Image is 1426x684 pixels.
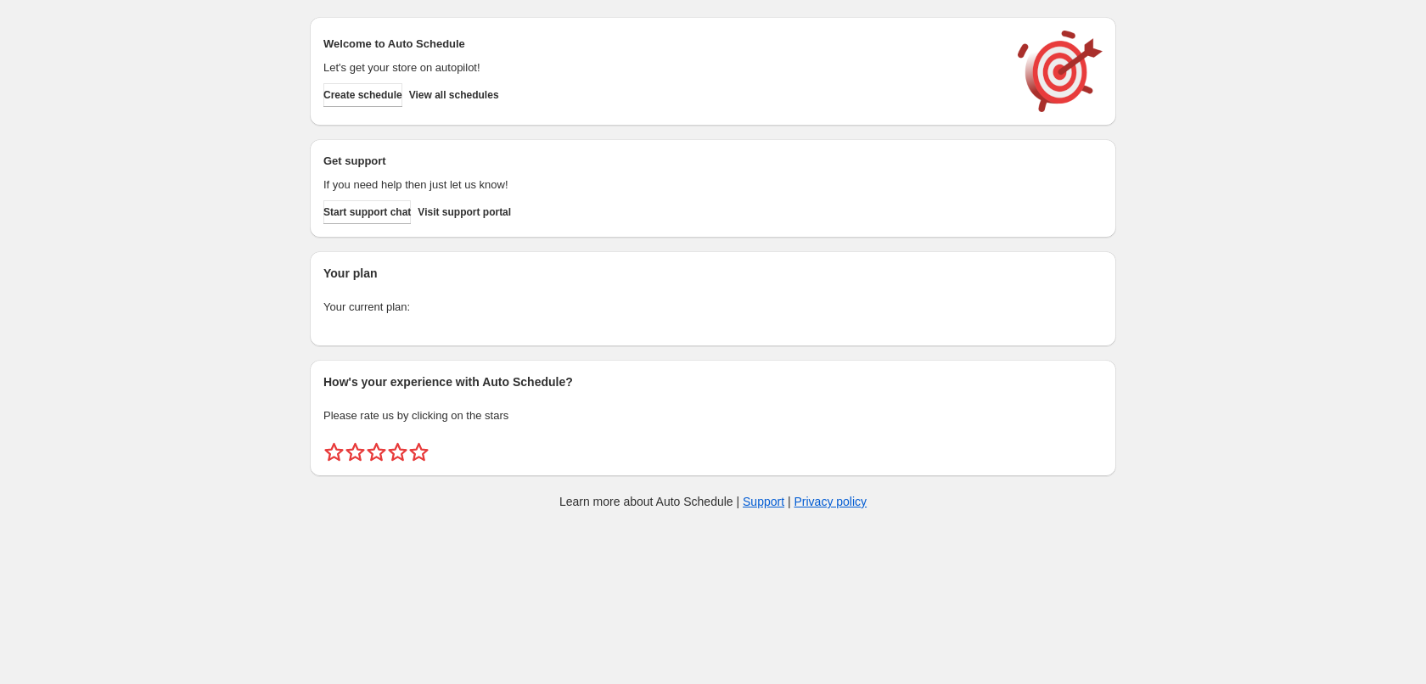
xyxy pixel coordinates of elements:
[323,299,1103,316] p: Your current plan:
[323,59,1001,76] p: Let's get your store on autopilot!
[418,205,511,219] span: Visit support portal
[418,200,511,224] a: Visit support portal
[323,205,411,219] span: Start support chat
[409,88,499,102] span: View all schedules
[323,200,411,224] a: Start support chat
[323,265,1103,282] h2: Your plan
[323,373,1103,390] h2: How's your experience with Auto Schedule?
[794,495,867,508] a: Privacy policy
[323,153,1001,170] h2: Get support
[559,493,867,510] p: Learn more about Auto Schedule | |
[323,177,1001,193] p: If you need help then just let us know!
[323,88,402,102] span: Create schedule
[743,495,784,508] a: Support
[323,83,402,107] button: Create schedule
[323,407,1103,424] p: Please rate us by clicking on the stars
[323,36,1001,53] h2: Welcome to Auto Schedule
[409,83,499,107] button: View all schedules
